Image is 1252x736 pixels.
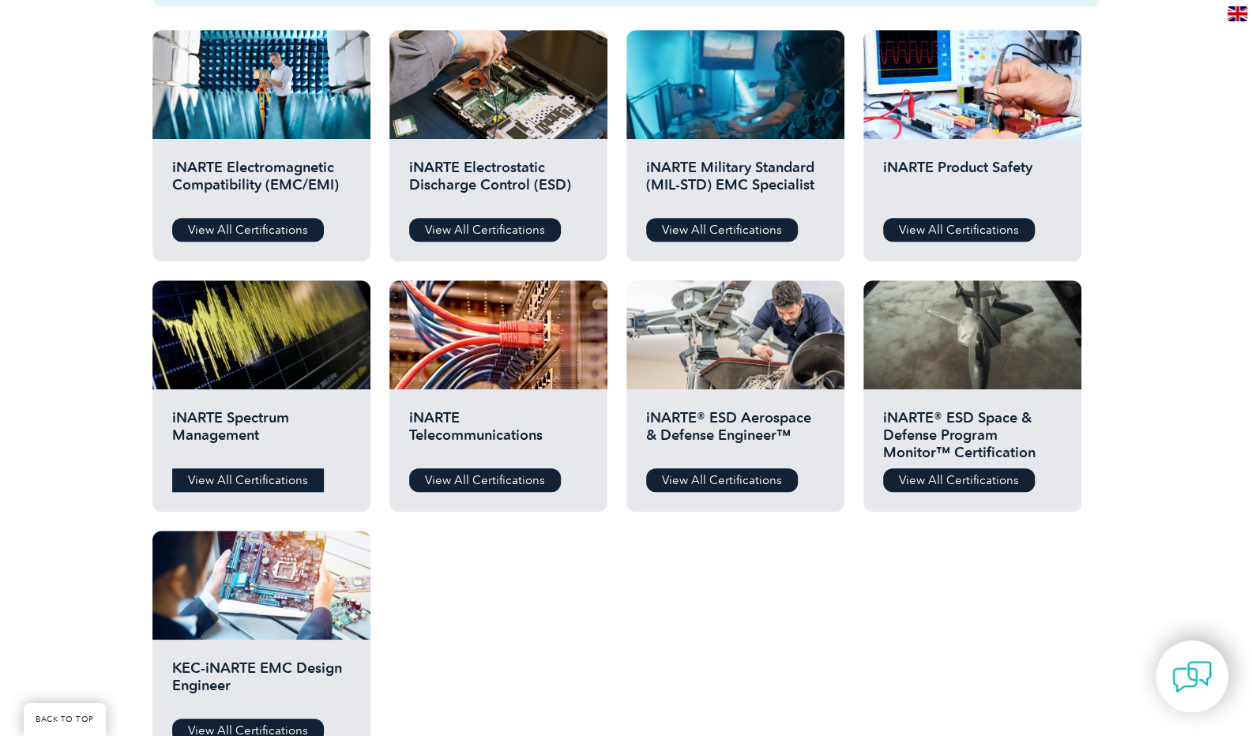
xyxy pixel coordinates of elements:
a: View All Certifications [409,218,561,242]
a: View All Certifications [172,218,324,242]
a: View All Certifications [646,218,798,242]
a: View All Certifications [883,468,1035,492]
a: View All Certifications [409,468,561,492]
h2: iNARTE® ESD Space & Defense Program Monitor™ Certification [883,409,1062,456]
a: View All Certifications [172,468,324,492]
h2: iNARTE Spectrum Management [172,409,351,456]
h2: iNARTE Electrostatic Discharge Control (ESD) [409,159,588,206]
h2: iNARTE Electromagnetic Compatibility (EMC/EMI) [172,159,351,206]
h2: iNARTE Product Safety [883,159,1062,206]
h2: iNARTE® ESD Aerospace & Defense Engineer™ [646,409,825,456]
a: View All Certifications [883,218,1035,242]
img: en [1228,6,1247,21]
h2: KEC-iNARTE EMC Design Engineer [172,659,351,707]
h2: iNARTE Military Standard (MIL-STD) EMC Specialist [646,159,825,206]
img: contact-chat.png [1172,657,1212,697]
a: View All Certifications [646,468,798,492]
a: BACK TO TOP [24,703,106,736]
h2: iNARTE Telecommunications [409,409,588,456]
